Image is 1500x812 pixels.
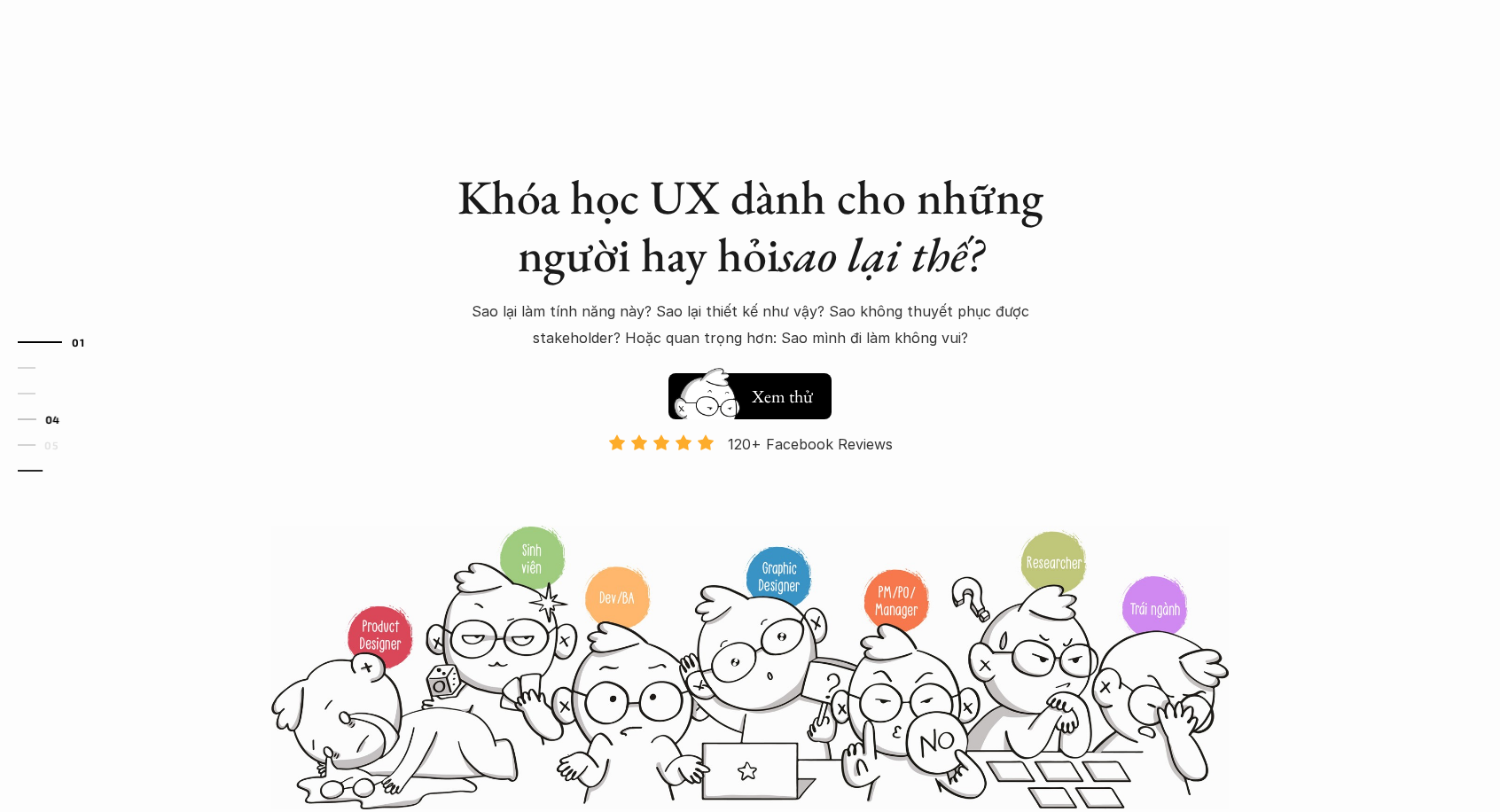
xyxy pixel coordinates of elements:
[779,223,983,285] em: sao lại thế?
[440,168,1060,284] h1: Khóa học UX dành cho những người hay hỏi
[728,431,893,457] p: 120+ Facebook Reviews
[668,364,832,419] a: Xem thử
[44,438,59,450] strong: 05
[752,384,813,409] h5: Xem thử
[45,412,60,425] strong: 04
[72,335,84,347] strong: 01
[18,409,102,430] a: 04
[449,298,1051,352] p: Sao lại làm tính năng này? Sao lại thiết kế như vậy? Sao không thuyết phục được stakeholder? Hoặc...
[18,434,102,456] a: 05
[18,332,102,353] a: 01
[592,433,908,523] a: 120+ Facebook Reviews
